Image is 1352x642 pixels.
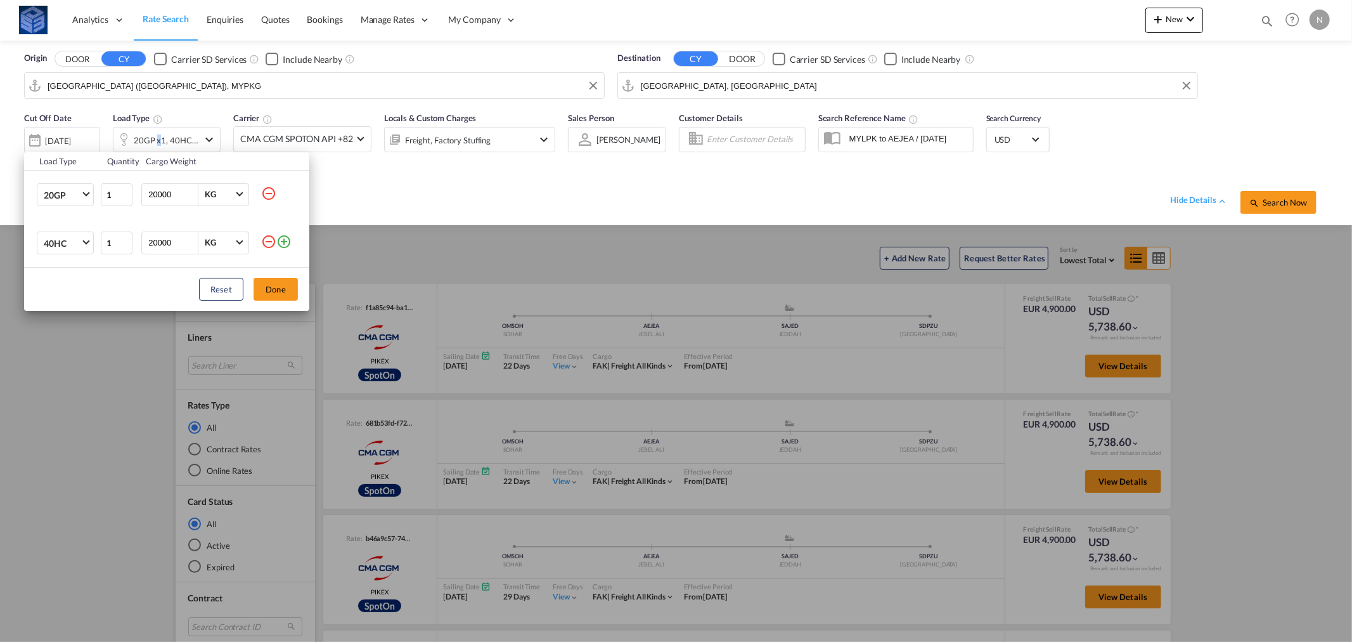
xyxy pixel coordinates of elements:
[146,155,254,167] div: Cargo Weight
[276,234,292,249] md-icon: icon-plus-circle-outline
[147,184,198,206] input: Enter Weight
[44,189,80,202] span: 20GP
[101,232,132,254] input: Qty
[147,232,198,254] input: Enter Weight
[101,183,132,206] input: Qty
[261,234,276,249] md-icon: icon-minus-circle-outline
[44,237,80,250] span: 40HC
[199,278,243,301] button: Reset
[261,186,276,201] md-icon: icon-minus-circle-outline
[254,278,298,301] button: Done
[37,232,94,254] md-select: Choose: 40HC
[205,189,216,199] div: KG
[24,152,100,171] th: Load Type
[100,152,139,171] th: Quantity
[37,183,94,206] md-select: Choose: 20GP
[205,237,216,247] div: KG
